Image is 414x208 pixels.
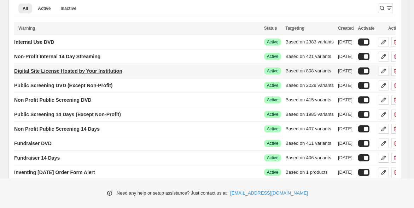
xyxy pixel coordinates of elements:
[267,170,279,175] span: Active
[38,6,51,11] span: Active
[338,67,354,75] div: [DATE]
[14,36,54,48] a: Internal Use DVD
[14,138,52,149] a: Fundraiser DVD
[285,67,334,75] div: Based on 808 variants
[285,140,334,147] div: Based on 411 variants
[14,53,100,60] p: Non-Profit Internal 14 Day Streaming
[14,65,122,77] a: Digital Site License Hosted by Your Institution
[14,94,92,106] a: Non Profit Public Screening DVD
[14,140,52,147] p: Fundraiser DVD
[60,6,76,11] span: Inactive
[14,152,60,164] a: Fundraiser 14 Days
[267,126,279,132] span: Active
[267,83,279,88] span: Active
[338,96,354,103] div: [DATE]
[285,125,334,132] div: Based on 407 variants
[285,169,334,176] div: Based on 1 products
[338,154,354,161] div: [DATE]
[264,26,277,31] span: Status
[14,154,60,161] p: Fundraiser 14 Days
[14,109,121,120] a: Public Screening 14 Days (Except Non-Profit)
[358,26,375,31] span: Activate
[338,140,354,147] div: [DATE]
[338,125,354,132] div: [DATE]
[267,141,279,146] span: Active
[338,38,354,46] div: [DATE]
[379,3,393,13] button: Search and filter results
[285,82,334,89] div: Based on 2029 variants
[14,51,100,62] a: Non-Profit Internal 14 Day Streaming
[14,96,92,103] p: Non Profit Public Screening DVD
[14,167,95,178] a: Inventing [DATE] Order Form Alert
[285,53,334,60] div: Based on 421 variants
[18,26,35,31] span: Warning
[14,80,112,91] a: Public Screening DVD (Except Non-Profit)
[14,123,100,135] a: Non Profit Public Screening 14 Days
[14,67,122,75] p: Digital Site License Hosted by Your Institution
[267,97,279,103] span: Active
[267,68,279,74] span: Active
[285,154,334,161] div: Based on 406 variants
[285,111,334,118] div: Based on 1985 variants
[267,112,279,117] span: Active
[14,125,100,132] p: Non Profit Public Screening 14 Days
[285,26,304,31] span: Targeting
[388,26,401,31] span: Action
[338,82,354,89] div: [DATE]
[285,38,334,46] div: Based on 2383 variants
[285,96,334,103] div: Based on 415 variants
[338,53,354,60] div: [DATE]
[267,155,279,161] span: Active
[14,38,54,46] p: Internal Use DVD
[14,169,95,176] p: Inventing [DATE] Order Form Alert
[14,82,112,89] p: Public Screening DVD (Except Non-Profit)
[267,54,279,59] span: Active
[338,169,354,176] div: [DATE]
[267,39,279,45] span: Active
[230,190,308,197] a: [EMAIL_ADDRESS][DOMAIN_NAME]
[338,26,354,31] span: Created
[14,111,121,118] p: Public Screening 14 Days (Except Non-Profit)
[23,6,28,11] span: All
[338,111,354,118] div: [DATE]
